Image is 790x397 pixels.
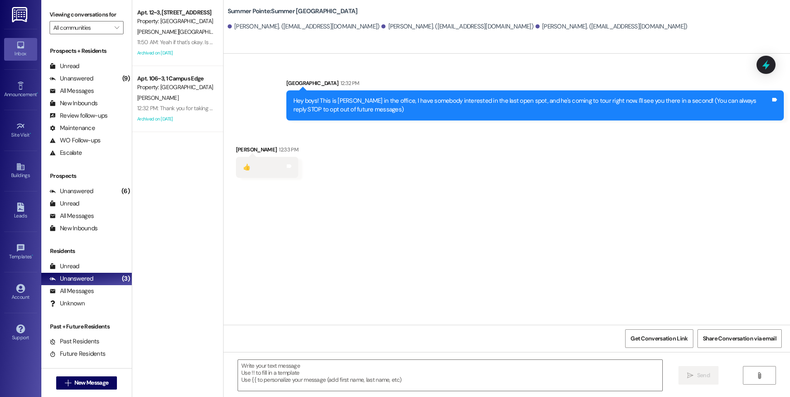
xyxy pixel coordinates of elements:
[41,247,132,255] div: Residents
[50,187,93,196] div: Unanswered
[136,48,214,58] div: Archived on [DATE]
[50,287,94,295] div: All Messages
[4,200,37,222] a: Leads
[137,28,231,35] span: [PERSON_NAME][GEOGRAPHIC_DATA]
[137,104,669,112] div: 12:32 PM: Thank you for taking care of the parking however I don't see anything about the credit ...
[50,74,93,83] div: Unanswered
[50,8,124,21] label: Viewing conversations for
[50,62,79,71] div: Unread
[37,90,38,96] span: •
[4,38,37,60] a: Inbox
[50,337,100,346] div: Past Residents
[137,17,214,26] div: Property: [GEOGRAPHIC_DATA]
[50,224,98,233] div: New Inbounds
[697,371,710,380] span: Send
[137,74,214,83] div: Apt. 106~3, 1 Campus Edge
[119,185,132,198] div: (6)
[50,99,98,108] div: New Inbounds
[30,131,31,137] span: •
[50,262,79,271] div: Unread
[236,145,298,157] div: [PERSON_NAME]
[277,145,298,154] div: 12:33 PM
[50,199,79,208] div: Unread
[338,79,359,87] div: 12:32 PM
[625,329,693,348] button: Get Conversation Link
[137,8,214,17] div: Apt. 12~3, [STREET_ADDRESS]
[41,47,132,55] div: Prospects + Residents
[697,329,782,348] button: Share Conversation via email
[228,22,380,31] div: [PERSON_NAME]. ([EMAIL_ADDRESS][DOMAIN_NAME])
[137,94,178,102] span: [PERSON_NAME]
[687,372,693,379] i: 
[228,7,358,16] b: Summer Pointe: Summer [GEOGRAPHIC_DATA]
[50,149,82,157] div: Escalate
[50,299,85,308] div: Unknown
[65,380,71,386] i: 
[53,21,110,34] input: All communities
[756,372,762,379] i: 
[50,274,93,283] div: Unanswered
[286,79,784,90] div: [GEOGRAPHIC_DATA]
[50,212,94,220] div: All Messages
[678,366,719,385] button: Send
[4,119,37,142] a: Site Visit •
[12,7,29,22] img: ResiDesk Logo
[50,350,105,358] div: Future Residents
[32,253,33,258] span: •
[50,87,94,95] div: All Messages
[50,124,95,132] div: Maintenance
[631,334,688,343] span: Get Conversation Link
[50,111,107,120] div: Review follow-ups
[4,241,37,263] a: Templates •
[535,22,688,31] div: [PERSON_NAME]. ([EMAIL_ADDRESS][DOMAIN_NAME])
[4,281,37,304] a: Account
[137,38,581,46] div: 11:50 AM: Yeah if that's okay. Is there anything else I need to do? [PERSON_NAME] told me that be...
[114,24,119,31] i: 
[74,378,108,387] span: New Message
[703,334,776,343] span: Share Conversation via email
[56,376,117,390] button: New Message
[41,322,132,331] div: Past + Future Residents
[136,114,214,124] div: Archived on [DATE]
[50,136,100,145] div: WO Follow-ups
[4,322,37,344] a: Support
[120,272,132,285] div: (3)
[243,163,250,172] div: 👍
[4,160,37,182] a: Buildings
[137,83,214,92] div: Property: [GEOGRAPHIC_DATA]
[293,97,771,114] div: Hey boys! This is [PERSON_NAME] in the office, I have somebody interested in the last open spot, ...
[381,22,533,31] div: [PERSON_NAME]. ([EMAIL_ADDRESS][DOMAIN_NAME])
[41,172,132,180] div: Prospects
[120,72,132,85] div: (9)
